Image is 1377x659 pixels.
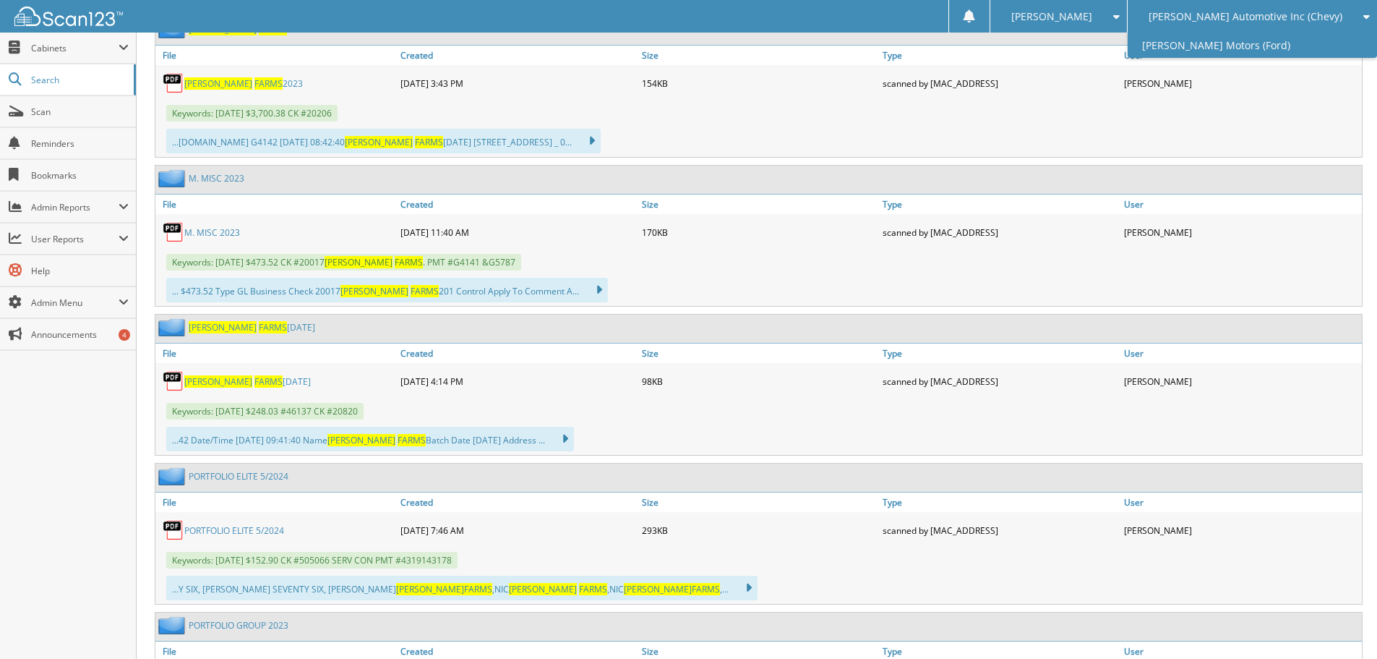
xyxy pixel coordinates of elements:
img: folder2.png [158,467,189,485]
span: Keywords: [DATE] $473.52 CK #20017 . PMT #G4141 &G5787 [166,254,521,271]
img: PDF.png [163,72,184,94]
div: [PERSON_NAME] [1120,516,1362,545]
span: Announcements [31,328,129,341]
div: scanned by [MAC_ADDRESS] [879,218,1120,247]
span: [PERSON_NAME] [345,136,413,148]
div: 98KB [638,367,880,396]
a: Size [638,344,880,363]
img: folder2.png [158,169,189,187]
a: PORTFOLIO ELITE 5/2024 [189,470,288,482]
span: Keywords: [DATE] $248.03 #46137 CK #20820 [166,403,364,420]
a: File [155,493,397,512]
span: FARMS [464,583,492,595]
span: Admin Menu [31,297,119,309]
span: FARMS [411,285,439,297]
img: PDF.png [163,370,184,392]
div: [PERSON_NAME] [1120,69,1362,98]
div: 170KB [638,218,880,247]
a: User [1120,344,1362,363]
span: [PERSON_NAME] [509,583,577,595]
div: scanned by [MAC_ADDRESS] [879,367,1120,396]
div: ... $473.52 Type GL Business Check 20017 201 Control Apply To Comment A... [166,278,608,302]
span: FARMS [259,321,287,333]
div: 154KB [638,69,880,98]
a: User [1120,493,1362,512]
div: scanned by [MAC_ADDRESS] [879,69,1120,98]
div: [PERSON_NAME] [1120,367,1362,396]
a: Size [638,493,880,512]
span: [PERSON_NAME] [1011,12,1092,21]
a: User [1120,195,1362,214]
div: [DATE] 4:14 PM [397,367,638,396]
div: scanned by [MAC_ADDRESS] [879,516,1120,545]
span: [PERSON_NAME] [189,321,257,333]
span: [PERSON_NAME] [340,285,408,297]
div: [PERSON_NAME] [1120,218,1362,247]
span: FARMS [692,583,720,595]
a: Type [879,46,1120,65]
a: PORTFOLIO ELITE 5/2024 [184,524,284,537]
a: Created [397,344,638,363]
a: [PERSON_NAME] FARMS2023 [184,77,303,90]
a: Created [397,195,638,214]
div: [DATE] 11:40 AM [397,218,638,247]
span: [PERSON_NAME] [327,434,395,446]
a: [PERSON_NAME] Motors (Ford) [1128,33,1377,58]
img: PDF.png [163,221,184,243]
span: Keywords: [DATE] $152.90 CK #505066 SERV CON PMT #4319143178 [166,552,458,569]
span: Reminders [31,137,129,150]
a: Size [638,195,880,214]
span: Bookmarks [31,169,129,182]
div: ...42 Date/Time [DATE] 09:41:40 Name Batch Date [DATE] Address ... [166,427,574,451]
div: ...Y SIX, [PERSON_NAME] SEVENTY SIX, [PERSON_NAME] ,NIC ,NIC ,... [166,576,758,600]
div: ...[DOMAIN_NAME] G4142 [DATE] 08:42:40 [DATE] [STREET_ADDRESS] _ 0... [166,129,601,153]
span: Cabinets [31,42,119,54]
img: folder2.png [158,616,189,634]
a: File [155,195,397,214]
span: [PERSON_NAME] [624,583,692,595]
a: Size [638,46,880,65]
span: [PERSON_NAME] [325,256,392,268]
span: FARMS [415,136,443,148]
a: User [1120,46,1362,65]
a: Created [397,493,638,512]
img: PDF.png [163,519,184,541]
span: Scan [31,106,129,118]
span: [PERSON_NAME] [184,77,252,90]
a: Created [397,46,638,65]
span: [PERSON_NAME] [184,375,252,388]
img: scan123-logo-white.svg [14,7,123,26]
a: Type [879,493,1120,512]
a: [PERSON_NAME] FARMS[DATE] [189,321,315,333]
a: PORTFOLIO GROUP 2023 [189,619,288,632]
a: [PERSON_NAME] FARMS[DATE] [184,375,311,388]
div: 293KB [638,516,880,545]
img: folder2.png [158,318,189,336]
span: Admin Reports [31,201,119,213]
div: 4 [119,329,130,341]
span: FARMS [254,375,283,388]
a: File [155,344,397,363]
a: Type [879,195,1120,214]
span: FARMS [395,256,423,268]
span: FARMS [254,77,283,90]
a: M. MISC 2023 [184,226,240,239]
span: FARMS [398,434,426,446]
span: User Reports [31,233,119,245]
a: M. MISC 2023 [189,172,244,184]
span: Keywords: [DATE] $3,700.38 CK #20206 [166,105,338,122]
span: Help [31,265,129,277]
a: Type [879,344,1120,363]
div: [DATE] 7:46 AM [397,516,638,545]
span: FARMS [579,583,607,595]
a: File [155,46,397,65]
span: Search [31,74,126,86]
span: [PERSON_NAME] Automotive Inc (Chevy) [1149,12,1342,21]
div: [DATE] 3:43 PM [397,69,638,98]
span: [PERSON_NAME] [396,583,464,595]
